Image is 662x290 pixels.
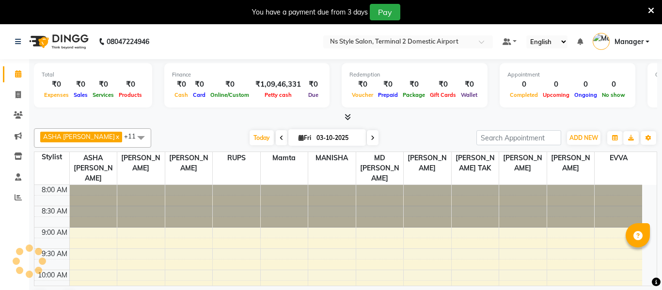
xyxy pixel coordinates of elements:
[208,92,252,98] span: Online/Custom
[117,152,165,174] span: [PERSON_NAME]
[25,28,91,55] img: logo
[507,71,628,79] div: Appointment
[36,270,69,280] div: 10:00 AM
[452,152,499,174] span: [PERSON_NAME] TAK
[499,152,547,174] span: [PERSON_NAME]
[458,92,480,98] span: Wallet
[404,152,451,174] span: [PERSON_NAME]
[349,92,376,98] span: Voucher
[252,79,305,90] div: ₹1,09,46,331
[42,79,71,90] div: ₹0
[70,152,117,184] span: ASHA [PERSON_NAME]
[40,206,69,216] div: 8:30 AM
[572,79,599,90] div: 0
[507,92,540,98] span: Completed
[593,33,610,50] img: Manager
[213,152,260,164] span: RUPS
[400,79,427,90] div: ₹0
[305,79,322,90] div: ₹0
[172,92,190,98] span: Cash
[476,130,561,145] input: Search Appointment
[115,133,119,140] a: x
[400,92,427,98] span: Package
[172,79,190,90] div: ₹0
[165,152,213,174] span: [PERSON_NAME]
[572,92,599,98] span: Ongoing
[71,79,90,90] div: ₹0
[458,79,480,90] div: ₹0
[116,92,144,98] span: Products
[547,152,595,174] span: [PERSON_NAME]
[43,133,115,140] span: ASHA [PERSON_NAME]
[599,79,628,90] div: 0
[90,79,116,90] div: ₹0
[427,92,458,98] span: Gift Cards
[569,134,598,141] span: ADD NEW
[42,92,71,98] span: Expenses
[42,71,144,79] div: Total
[370,4,400,20] button: Pay
[262,92,294,98] span: Petty cash
[349,71,480,79] div: Redemption
[356,152,404,184] span: MD [PERSON_NAME]
[427,79,458,90] div: ₹0
[314,131,362,145] input: 2025-10-03
[208,79,252,90] div: ₹0
[40,185,69,195] div: 8:00 AM
[615,37,644,47] span: Manager
[376,79,400,90] div: ₹0
[308,152,356,164] span: MANISHA
[250,130,274,145] span: Today
[540,79,572,90] div: 0
[190,79,208,90] div: ₹0
[116,79,144,90] div: ₹0
[567,131,600,145] button: ADD NEW
[40,249,69,259] div: 9:30 AM
[349,79,376,90] div: ₹0
[40,228,69,238] div: 9:00 AM
[90,92,116,98] span: Services
[107,28,149,55] b: 08047224946
[599,92,628,98] span: No show
[71,92,90,98] span: Sales
[124,132,143,140] span: +11
[296,134,314,141] span: Fri
[261,152,308,164] span: Mamta
[190,92,208,98] span: Card
[252,7,368,17] div: You have a payment due from 3 days
[540,92,572,98] span: Upcoming
[306,92,321,98] span: Due
[507,79,540,90] div: 0
[595,152,642,164] span: EVVA
[376,92,400,98] span: Prepaid
[172,71,322,79] div: Finance
[34,152,69,162] div: Stylist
